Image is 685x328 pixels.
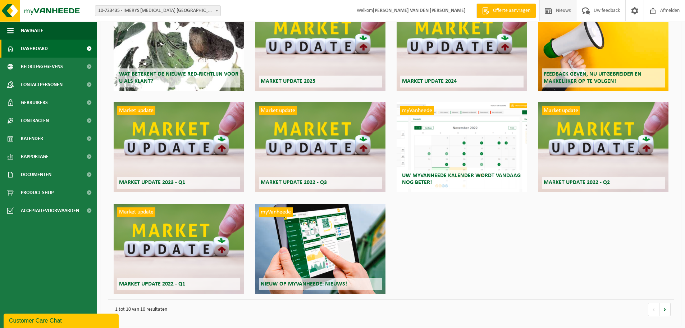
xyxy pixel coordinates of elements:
a: Market update Market update 2025 [255,1,385,91]
p: 1 tot 10 van 10 resultaten [111,304,641,316]
span: Rapportage [21,148,49,166]
a: Market update Market update 2022 - Q1 [114,204,244,294]
span: Feedback geven, nu uitgebreider en makkelijker op te volgen! [544,71,641,84]
span: 10-723435 - IMERYS TALC BELGIUM - GENT [95,5,221,16]
span: Documenten [21,166,51,184]
span: Offerte aanvragen [491,7,532,14]
a: Wat betekent de nieuwe RED-richtlijn voor u als klant? [114,1,244,91]
span: Dashboard [21,40,48,58]
a: Market update Market update 2024 [397,1,527,91]
a: vorige [648,303,659,316]
span: Kalender [21,130,43,148]
a: Offerte aanvragen [476,4,536,18]
span: Market update 2023 - Q1 [119,180,185,185]
iframe: chat widget [4,312,120,328]
strong: [PERSON_NAME] VAN DEN [PERSON_NAME] [373,8,466,13]
span: Market update 2022 - Q3 [261,180,327,185]
span: Product Shop [21,184,54,202]
span: Bedrijfsgegevens [21,58,63,76]
span: Market update 2025 [261,78,315,84]
span: Market update [117,207,155,217]
span: Wat betekent de nieuwe RED-richtlijn voor u als klant? [119,71,238,84]
span: 10-723435 - IMERYS TALC BELGIUM - GENT [95,6,220,16]
span: Market update 2022 - Q1 [119,281,185,287]
span: myVanheede [259,207,293,217]
a: myVanheede Nieuw op myVanheede: Nieuws! [255,204,385,294]
span: myVanheede [400,106,434,115]
a: myVanheede Uw myVanheede kalender wordt vandaag nog beter! [397,102,527,192]
span: Nieuw op myVanheede: Nieuws! [261,281,347,287]
span: Market update [259,106,297,115]
span: Acceptatievoorwaarden [21,202,79,220]
span: Contracten [21,112,49,130]
span: Gebruikers [21,94,48,112]
span: Navigatie [21,22,43,40]
a: Market update Market update 2022 - Q2 [538,102,668,192]
span: Contactpersonen [21,76,63,94]
a: Market update Market update 2022 - Q3 [255,102,385,192]
span: Market update 2022 - Q2 [544,180,610,185]
span: Market update [542,106,580,115]
span: Uw myVanheede kalender wordt vandaag nog beter! [402,173,521,185]
a: volgende [659,303,671,316]
a: myVanheede Feedback geven, nu uitgebreider en makkelijker op te volgen! [538,1,668,91]
span: Market update 2024 [402,78,457,84]
span: Market update [117,106,155,115]
a: Market update Market update 2023 - Q1 [114,102,244,192]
